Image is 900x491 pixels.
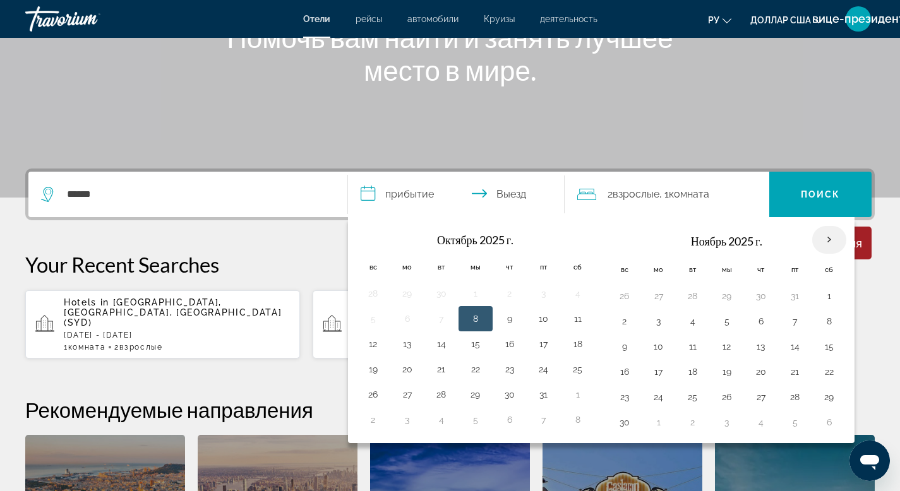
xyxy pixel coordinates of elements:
button: Day 28 [785,388,805,406]
button: Day 4 [568,285,588,302]
iframe: Кнопка запуска окна обмена сообщениями [849,441,890,481]
button: Day 11 [683,338,703,355]
button: Day 20 [397,360,417,378]
button: Day 24 [534,360,554,378]
button: Day 9 [500,310,520,328]
button: Путешественники: 2 взрослых, 0 детей [565,172,769,217]
button: Day 6 [819,413,839,431]
button: Day 28 [431,386,452,403]
button: Day 29 [397,285,417,302]
button: Day 22 [819,363,839,381]
button: Day 25 [683,388,703,406]
p: [DATE] - [DATE] [64,331,290,340]
button: Day 5 [717,312,737,330]
button: Day 4 [751,413,771,431]
button: Day 26 [363,386,383,403]
a: Травориум [25,3,152,35]
button: Изменить язык [708,11,731,29]
button: Day 14 [431,335,452,353]
span: Взрослые [119,343,162,352]
button: Day 21 [431,360,452,378]
button: Day 2 [683,413,703,431]
button: Day 9 [615,338,635,355]
button: Day 28 [683,287,703,305]
a: деятельность [540,14,597,24]
button: Day 6 [500,411,520,429]
span: Комната [68,343,106,352]
button: Day 27 [751,388,771,406]
font: Круизы [484,14,515,24]
button: Day 7 [785,312,805,330]
button: Day 17 [534,335,554,353]
button: Day 22 [465,360,486,378]
button: Day 10 [534,310,554,328]
button: Day 30 [500,386,520,403]
font: Комната [669,188,709,200]
button: Day 6 [751,312,771,330]
div: Виджет поиска [28,172,872,217]
span: [GEOGRAPHIC_DATA], [GEOGRAPHIC_DATA], [GEOGRAPHIC_DATA] (SYD) [64,297,282,328]
button: Day 16 [500,335,520,353]
button: Day 4 [431,411,452,429]
button: Изменить валюту [750,11,823,29]
button: Day 8 [819,312,839,330]
button: Day 31 [785,287,805,305]
span: Hotels in [64,297,109,307]
table: Правая календарная сетка [608,225,846,435]
font: Поиск [801,189,841,199]
button: Day 5 [363,310,383,328]
button: Day 11 [568,310,588,328]
button: Day 31 [534,386,554,403]
font: автомобили [407,14,459,24]
button: Day 6 [397,310,417,328]
button: Day 23 [615,388,635,406]
span: 2 [114,343,162,352]
a: рейсы [356,14,382,24]
button: Выберите дату заезда и выезда [348,172,565,217]
button: Day 1 [465,285,486,302]
button: Day 19 [363,360,383,378]
button: Day 5 [785,413,805,431]
button: Day 23 [500,360,520,378]
button: Day 21 [785,363,805,381]
button: Day 19 [717,363,737,381]
button: Day 14 [785,338,805,355]
button: Day 29 [717,287,737,305]
button: Day 16 [615,363,635,381]
input: Поиск отеля [66,185,328,204]
button: Day 30 [431,285,452,302]
button: Day 5 [465,411,486,429]
button: Day 27 [649,287,669,305]
button: Поиск [769,172,872,217]
button: Day 3 [534,285,554,302]
button: Day 26 [615,287,635,305]
button: Day 29 [465,386,486,403]
button: В следующем месяце [812,225,846,254]
button: Day 1 [819,287,839,305]
span: 1 [64,343,105,352]
font: 2 [608,188,613,200]
button: Day 15 [819,338,839,355]
button: Day 2 [615,312,635,330]
font: Помочь вам найти и занять лучшее место в мире. [227,21,673,86]
font: Октябрь 2025 г. [437,233,513,247]
font: доллар США [750,15,811,25]
button: Меню пользователя [842,6,875,32]
button: Day 8 [568,411,588,429]
button: Day 7 [534,411,554,429]
button: Day 1 [568,386,588,403]
button: Day 10 [649,338,669,355]
button: Day 8 [465,310,486,328]
button: Day 15 [465,335,486,353]
button: Day 28 [363,285,383,302]
button: Day 25 [568,360,588,378]
button: Day 12 [717,338,737,355]
font: ру [708,15,719,25]
button: Day 2 [363,411,383,429]
font: Взрослые [613,188,659,200]
h2: Рекомендуемые направления [25,397,875,422]
button: Day 7 [431,310,452,328]
a: Отели [303,14,330,24]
